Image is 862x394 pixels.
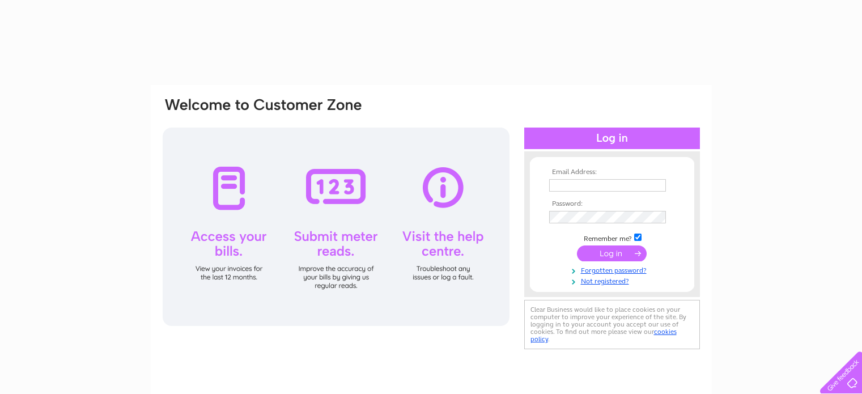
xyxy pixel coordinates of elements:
input: Submit [577,245,647,261]
th: Password: [546,200,678,208]
td: Remember me? [546,232,678,243]
div: Clear Business would like to place cookies on your computer to improve your experience of the sit... [524,300,700,349]
a: cookies policy [530,328,677,343]
a: Forgotten password? [549,264,678,275]
th: Email Address: [546,168,678,176]
a: Not registered? [549,275,678,286]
